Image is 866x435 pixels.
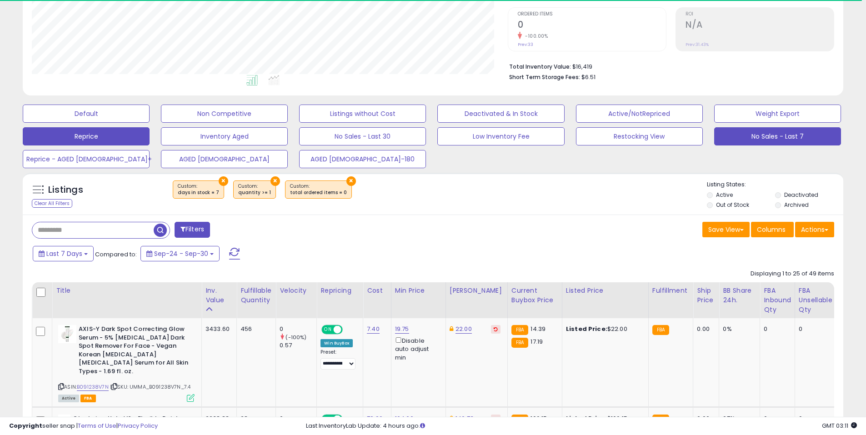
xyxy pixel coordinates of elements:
[566,325,607,333] b: Listed Price:
[240,286,272,305] div: Fulfillable Quantity
[576,127,703,145] button: Restocking View
[341,326,356,334] span: OFF
[178,183,219,196] span: Custom:
[290,190,347,196] div: total ordered items = 0
[175,222,210,238] button: Filters
[566,325,641,333] div: $22.00
[320,339,353,347] div: Win BuyBox
[320,286,359,295] div: Repricing
[723,325,753,333] div: 0%
[23,105,150,123] button: Default
[367,286,387,295] div: Cost
[346,176,356,186] button: ×
[581,73,596,81] span: $6.51
[576,105,703,123] button: Active/NotRepriced
[270,176,280,186] button: ×
[299,127,426,145] button: No Sales - Last 30
[509,63,571,70] b: Total Inventory Value:
[240,325,269,333] div: 456
[518,12,666,17] span: Ordered Items
[522,33,548,40] small: -100.00%
[280,325,316,333] div: 0
[56,286,198,295] div: Title
[764,325,788,333] div: 0
[178,190,219,196] div: days in stock = 7
[652,325,669,335] small: FBA
[161,150,288,168] button: AGED [DEMOGRAPHIC_DATA]
[78,421,116,430] a: Terms of Use
[238,183,271,196] span: Custom:
[285,334,306,341] small: (-100%)
[238,190,271,196] div: quantity >= 1
[110,383,190,390] span: | SKU: UMMA_B091238V7N_7.4
[784,201,809,209] label: Archived
[23,127,150,145] button: Reprice
[79,325,189,378] b: AXIS-Y Dark Spot Correcting Glow Serum - 5% [MEDICAL_DATA] Dark Spot Remover For Face - Vegan Kor...
[161,127,288,145] button: Inventory Aged
[219,176,228,186] button: ×
[161,105,288,123] button: Non Competitive
[822,421,857,430] span: 2025-10-8 03:11 GMT
[518,42,533,47] small: Prev: 33
[320,349,356,370] div: Preset:
[686,20,834,32] h2: N/A
[395,286,442,295] div: Min Price
[509,60,827,71] li: $16,419
[697,286,715,305] div: Ship Price
[716,191,733,199] label: Active
[707,180,843,189] p: Listing States:
[46,249,82,258] span: Last 7 Days
[33,246,94,261] button: Last 7 Days
[686,42,709,47] small: Prev: 31.43%
[95,250,137,259] span: Compared to:
[280,286,313,295] div: Velocity
[58,325,76,343] img: 31dZf2H0C5L._SL40_.jpg
[306,422,857,430] div: Last InventoryLab Update: 4 hours ago.
[77,383,109,391] a: B091238V7N
[367,325,380,334] a: 7.40
[456,325,472,334] a: 22.00
[511,338,528,348] small: FBA
[322,326,334,334] span: ON
[716,201,749,209] label: Out of Stock
[714,105,841,123] button: Weight Export
[566,286,645,295] div: Listed Price
[697,325,712,333] div: 0.00
[205,325,230,333] div: 3433.60
[511,325,528,335] small: FBA
[395,335,439,362] div: Disable auto adjust min
[531,337,543,346] span: 17.19
[511,286,558,305] div: Current Buybox Price
[9,422,158,430] div: seller snap | |
[751,222,794,237] button: Columns
[140,246,220,261] button: Sep-24 - Sep-30
[280,341,316,350] div: 0.57
[757,225,786,234] span: Columns
[795,222,834,237] button: Actions
[154,249,208,258] span: Sep-24 - Sep-30
[784,191,818,199] label: Deactivated
[450,286,504,295] div: [PERSON_NAME]
[799,325,829,333] div: 0
[58,395,79,402] span: All listings currently available for purchase on Amazon
[531,325,546,333] span: 14.39
[32,199,72,208] div: Clear All Filters
[58,325,195,401] div: ASIN:
[290,183,347,196] span: Custom:
[714,127,841,145] button: No Sales - Last 7
[751,270,834,278] div: Displaying 1 to 25 of 49 items
[299,105,426,123] button: Listings without Cost
[686,12,834,17] span: ROI
[509,73,580,81] b: Short Term Storage Fees:
[437,105,564,123] button: Deactivated & In Stock
[518,20,666,32] h2: 0
[48,184,83,196] h5: Listings
[80,395,96,402] span: FBA
[118,421,158,430] a: Privacy Policy
[395,325,409,334] a: 19.75
[205,286,233,305] div: Inv. value
[799,286,832,315] div: FBA Unsellable Qty
[437,127,564,145] button: Low Inventory Fee
[299,150,426,168] button: AGED [DEMOGRAPHIC_DATA]-180
[9,421,42,430] strong: Copyright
